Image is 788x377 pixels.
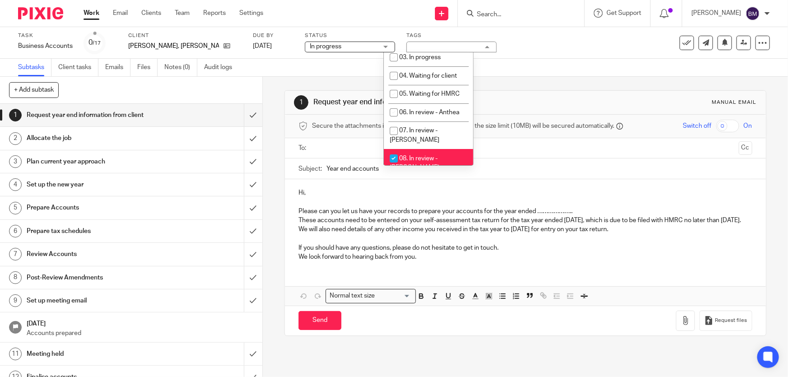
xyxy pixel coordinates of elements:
[313,98,545,107] h1: Request year end information from client
[58,59,98,76] a: Client tasks
[27,108,165,122] h1: Request year end information from client
[390,127,439,143] span: 07. In review - [PERSON_NAME]
[27,317,253,328] h1: [DATE]
[9,348,22,360] div: 11
[239,9,263,18] a: Settings
[312,121,614,130] span: Secure the attachments in this message. Files exceeding the size limit (10MB) will be secured aut...
[298,188,752,197] p: Hi,
[128,42,219,51] p: [PERSON_NAME], [PERSON_NAME]
[113,9,128,18] a: Email
[712,99,757,106] div: Manual email
[27,347,165,361] h1: Meeting held
[399,54,441,61] span: 03. In progress
[298,164,322,173] label: Subject:
[326,289,416,303] div: Search for option
[390,155,439,171] span: 08. In review - [PERSON_NAME]
[9,271,22,284] div: 8
[27,178,165,191] h1: Set up the new year
[105,59,131,76] a: Emails
[27,224,165,238] h1: Prepare tax schedules
[399,109,459,116] span: 06. In review - Anthea
[298,243,752,252] p: If you should have any questions, please do not hesitate to get in touch.
[310,43,341,50] span: In progress
[328,291,377,301] span: Normal text size
[298,216,752,225] p: These accounts need to be entered on your self-assessment tax return for the tax year ended [DATE...
[298,252,752,261] p: We look forward to hearing back from you.
[27,271,165,284] h1: Post-Review Amendments
[9,225,22,237] div: 6
[9,109,22,121] div: 1
[27,247,165,261] h1: Review Accounts
[18,59,51,76] a: Subtasks
[476,11,557,19] input: Search
[253,43,272,49] span: [DATE]
[399,73,457,79] span: 04. Waiting for client
[18,7,63,19] img: Pixie
[27,131,165,145] h1: Allocate the job
[298,144,308,153] label: To:
[9,294,22,307] div: 9
[298,311,341,330] input: Send
[406,32,497,39] label: Tags
[744,121,752,130] span: On
[9,132,22,145] div: 2
[399,91,460,97] span: 05. Waiting for HMRC
[298,225,752,234] p: We will also need details of any other income you received in the tax year to [DATE] for entry on...
[27,155,165,168] h1: Plan current year approach
[93,41,101,46] small: /17
[175,9,190,18] a: Team
[89,37,101,48] div: 0
[699,311,752,331] button: Request files
[27,329,253,338] p: Accounts prepared
[715,317,747,324] span: Request files
[18,32,73,39] label: Task
[739,141,752,155] button: Cc
[141,9,161,18] a: Clients
[27,201,165,214] h1: Prepare Accounts
[746,6,760,21] img: svg%3E
[18,42,73,51] div: Business Accounts
[203,9,226,18] a: Reports
[294,95,308,110] div: 1
[683,121,712,130] span: Switch off
[9,202,22,214] div: 5
[691,9,741,18] p: [PERSON_NAME]
[9,178,22,191] div: 4
[9,155,22,168] div: 3
[305,32,395,39] label: Status
[9,248,22,261] div: 7
[298,207,752,216] p: Please can you let us have your records to prepare your accounts for the year ended ………………..
[606,10,641,16] span: Get Support
[137,59,158,76] a: Files
[378,291,410,301] input: Search for option
[9,82,59,98] button: + Add subtask
[253,32,294,39] label: Due by
[164,59,197,76] a: Notes (0)
[204,59,239,76] a: Audit logs
[84,9,99,18] a: Work
[27,294,165,307] h1: Set up meeting email
[128,32,242,39] label: Client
